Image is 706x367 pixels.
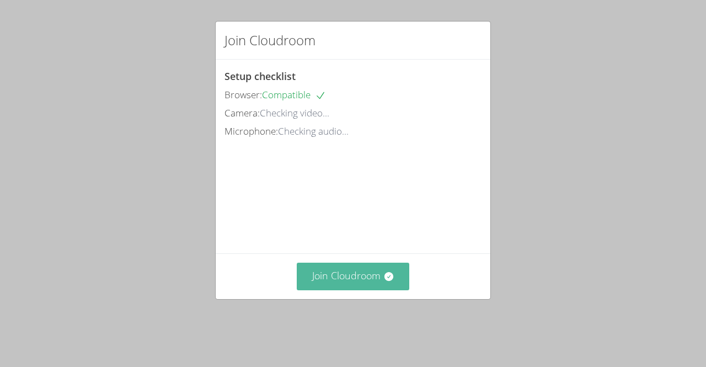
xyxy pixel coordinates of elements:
[224,107,260,119] span: Camera:
[297,263,410,290] button: Join Cloudroom
[262,88,326,101] span: Compatible
[260,107,329,119] span: Checking video...
[224,125,278,137] span: Microphone:
[224,88,262,101] span: Browser:
[224,70,296,83] span: Setup checklist
[278,125,349,137] span: Checking audio...
[224,30,315,50] h2: Join Cloudroom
